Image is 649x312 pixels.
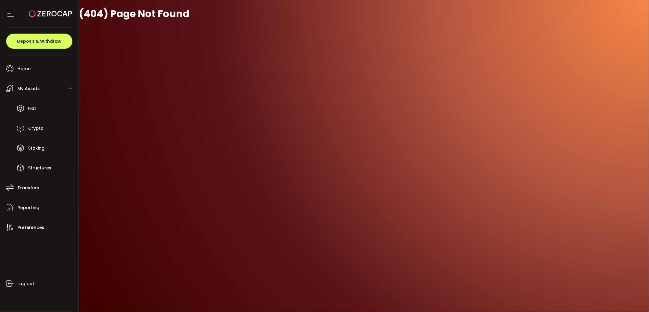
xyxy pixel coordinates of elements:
[28,144,45,153] span: Staking
[17,279,34,288] span: Log out
[28,164,51,172] span: Structures
[17,223,44,232] span: Preferences
[79,6,190,21] h1: (404) Page Not Found
[6,34,72,49] button: Deposit & Withdraw
[17,64,31,73] span: Home
[17,203,39,212] span: Reporting
[28,124,44,133] span: Crypto
[17,84,40,93] span: My Assets
[28,104,36,113] span: Fiat
[17,183,39,192] span: Transfers
[17,39,61,43] span: Deposit & Withdraw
